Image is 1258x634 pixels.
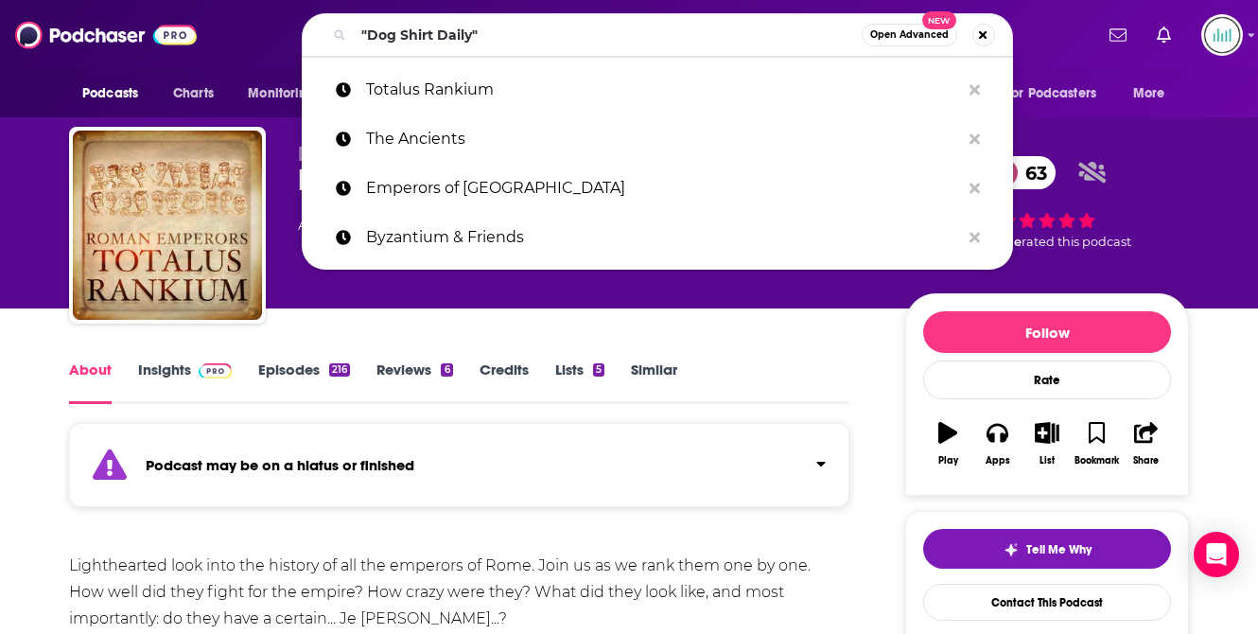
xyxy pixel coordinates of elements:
div: Rate [923,361,1171,399]
a: Lists5 [555,361,604,404]
span: Logged in as podglomerate [1201,14,1243,56]
div: Play [938,455,958,467]
a: Episodes216 [258,361,350,404]
a: Totalus Rankium [302,65,1013,114]
a: Credits [480,361,529,404]
div: Share [1133,455,1159,467]
a: Byzantium & Friends [302,213,1013,262]
img: Podchaser Pro [199,363,232,379]
button: List [1022,410,1072,478]
section: Click to expand status details [69,434,849,507]
div: Bookmark [1075,455,1119,467]
button: open menu [235,76,340,112]
input: Search podcasts, credits, & more... [354,20,862,50]
span: rated this podcast [1022,235,1131,249]
img: Roman Emperors: Totalus Rankium [73,131,262,320]
a: Reviews6 [376,361,452,404]
div: Search podcasts, credits, & more... [302,13,1013,57]
div: 216 [329,363,350,377]
button: open menu [1120,76,1189,112]
button: Apps [972,410,1022,478]
img: User Profile [1201,14,1243,56]
span: 63 [1006,156,1057,189]
a: Charts [161,76,225,112]
img: tell me why sparkle [1004,542,1019,557]
p: Byzantium & Friends [366,213,960,262]
div: Open Intercom Messenger [1194,532,1239,577]
button: Play [923,410,972,478]
div: List [1040,455,1055,467]
span: Open Advanced [870,30,949,40]
span: [PERSON_NAME] and [PERSON_NAME] [298,144,608,162]
a: Show notifications dropdown [1149,19,1179,51]
div: 5 [593,363,604,377]
button: Open AdvancedNew [862,24,957,46]
span: New [922,11,956,29]
button: Follow [923,311,1171,353]
a: Contact This Podcast [923,584,1171,621]
a: Show notifications dropdown [1102,19,1134,51]
div: 6 [441,363,452,377]
a: 63 [987,156,1057,189]
button: open menu [993,76,1124,112]
span: More [1133,80,1165,107]
a: Emperors of [GEOGRAPHIC_DATA] [302,164,1013,213]
button: Share [1122,410,1171,478]
div: Lighthearted look into the history of all the emperors of Rome. Join us as we rank them one by on... [69,553,849,632]
span: Charts [173,80,214,107]
div: 63 8 peoplerated this podcast [905,144,1189,261]
button: tell me why sparkleTell Me Why [923,529,1171,569]
button: open menu [69,76,163,112]
strong: Podcast may be on a hiatus or finished [146,456,414,474]
p: The Ancients [366,114,960,164]
div: Apps [986,455,1010,467]
a: The Ancients [302,114,1013,164]
p: Totalus Rankium [366,65,960,114]
span: Tell Me Why [1026,542,1092,557]
span: Podcasts [82,80,138,107]
span: For Podcasters [1005,80,1096,107]
img: Podchaser - Follow, Share and Rate Podcasts [15,17,197,53]
button: Bookmark [1072,410,1121,478]
a: Similar [631,361,677,404]
a: About [69,361,112,404]
button: Show profile menu [1201,14,1243,56]
p: Emperors of Rome [366,164,960,213]
span: Monitoring [248,80,315,107]
a: InsightsPodchaser Pro [138,361,232,404]
div: A weekly podcast [298,214,635,237]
